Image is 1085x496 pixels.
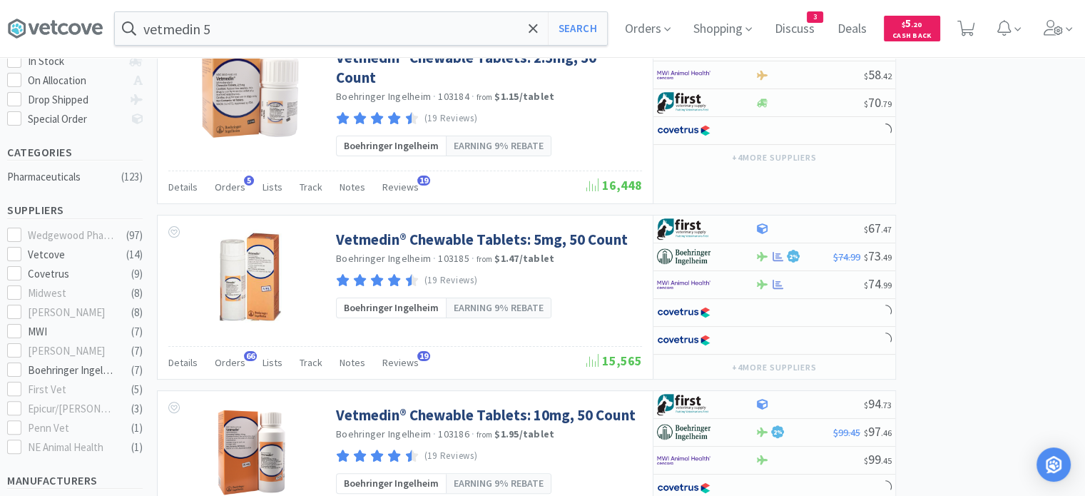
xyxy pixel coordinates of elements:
[864,94,892,111] span: 70
[864,252,868,263] span: $
[382,356,419,369] span: Reviews
[586,353,642,369] span: 15,565
[433,427,436,440] span: ·
[131,343,143,360] div: ( 7 )
[657,246,710,268] img: 730db3968b864e76bcafd0174db25112_22.png
[472,90,474,103] span: ·
[28,323,116,340] div: MWI
[864,220,892,236] span: 67
[864,423,892,440] span: 97
[131,381,143,398] div: ( 5 )
[808,12,822,22] span: 3
[263,356,282,369] span: Lists
[199,48,302,141] img: d03e00da21be4ae3b6f558ec0e66a4a8_98514.png
[336,298,551,318] a: Boehringer IngelheimEarning 9% rebate
[902,20,905,29] span: $
[131,304,143,321] div: ( 8 )
[494,90,554,103] strong: $1.15 / tablet
[657,450,710,471] img: f6b2451649754179b5b4e0c70c3f7cb0_2.png
[424,449,478,464] p: (19 Reviews)
[28,400,116,417] div: Epicur/[PERSON_NAME]
[477,92,492,102] span: from
[433,252,436,265] span: ·
[454,475,544,491] span: Earning 9% rebate
[244,176,254,186] span: 5
[131,420,143,437] div: ( 1 )
[864,451,892,467] span: 99
[881,71,892,81] span: . 42
[28,362,116,379] div: Boehringer Ingelheim
[1036,447,1071,482] div: Open Intercom Messenger
[121,168,143,186] div: ( 123 )
[881,427,892,438] span: . 46
[336,230,628,249] a: Vetmedin® Chewable Tablets: 5mg, 50 Count
[424,111,478,126] p: (19 Reviews)
[382,181,419,193] span: Reviews
[884,9,940,48] a: $5.20Cash Back
[472,427,474,440] span: ·
[336,473,551,493] a: Boehringer IngelheimEarning 9% rebate
[864,224,868,235] span: $
[131,439,143,456] div: ( 1 )
[168,356,198,369] span: Details
[864,280,868,290] span: $
[657,394,710,415] img: 67d67680309e4a0bb49a5ff0391dcc42_6.png
[336,48,638,87] a: Vetmedin® Chewable Tablets: 2.5mg, 50 Count
[28,304,116,321] div: [PERSON_NAME]
[28,381,116,398] div: First Vet
[340,181,365,193] span: Notes
[28,285,116,302] div: Midwest
[417,351,430,361] span: 19
[881,98,892,109] span: . 79
[725,358,824,378] button: +4more suppliers
[864,455,868,466] span: $
[881,280,892,290] span: . 99
[657,302,710,323] img: 77fca1acd8b6420a9015268ca798ef17_1.png
[881,400,892,410] span: . 73
[864,66,892,83] span: 58
[215,181,245,193] span: Orders
[131,400,143,417] div: ( 3 )
[28,111,123,128] div: Special Order
[477,254,492,264] span: from
[131,265,143,283] div: ( 9 )
[168,181,198,193] span: Details
[657,330,710,351] img: 77fca1acd8b6420a9015268ca798ef17_1.png
[28,439,116,456] div: NE Animal Health
[336,427,431,440] a: Boehringer Ingelheim
[204,230,297,323] img: 70d24b04cfa3450ca98a1aeb92c548f9_132528.jpeg
[336,252,431,265] a: Boehringer Ingelheim
[477,430,492,440] span: from
[28,227,116,244] div: Wedgewood Pharmacy
[902,16,922,30] span: 5
[340,356,365,369] span: Notes
[832,23,872,36] a: Deals
[131,285,143,302] div: ( 8 )
[7,168,123,186] div: Pharmaceuticals
[424,273,478,288] p: (19 Reviews)
[793,253,798,260] span: %
[28,246,116,263] div: Vetcove
[769,23,820,36] a: Discuss3
[7,144,143,161] h5: Categories
[263,181,282,193] span: Lists
[28,343,116,360] div: [PERSON_NAME]
[864,395,892,412] span: 94
[215,356,245,369] span: Orders
[657,92,710,113] img: 67d67680309e4a0bb49a5ff0391dcc42_6.png
[725,148,824,168] button: +4more suppliers
[881,224,892,235] span: . 47
[833,250,860,263] span: $74.99
[864,98,868,109] span: $
[586,177,642,193] span: 16,448
[126,227,143,244] div: ( 97 )
[417,176,430,186] span: 19
[864,248,892,264] span: 73
[7,472,143,489] h5: Manufacturers
[773,429,783,436] span: 2
[336,136,551,156] a: Boehringer IngelheimEarning 9% rebate
[28,91,123,108] div: Drop Shipped
[438,427,469,440] span: 103186
[472,252,474,265] span: ·
[115,12,607,45] input: Search by item, sku, manufacturer, ingredient, size...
